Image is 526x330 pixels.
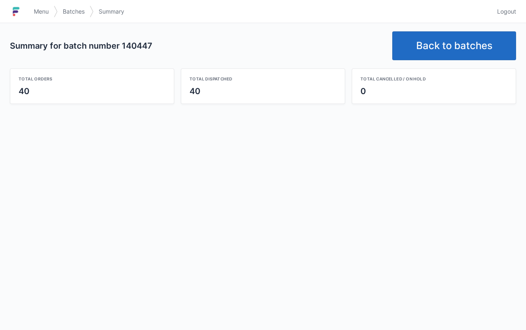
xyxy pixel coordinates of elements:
[497,7,516,16] span: Logout
[34,7,49,16] span: Menu
[10,40,386,52] h2: Summary for batch number 140447
[10,5,22,18] img: logo-small.jpg
[99,7,124,16] span: Summary
[392,31,516,60] a: Back to batches
[54,2,58,21] img: svg>
[492,4,516,19] a: Logout
[19,85,166,97] div: 40
[58,4,90,19] a: Batches
[29,4,54,19] a: Menu
[19,75,166,82] div: Total orders
[190,85,336,97] div: 40
[360,75,507,82] div: Total cancelled / on hold
[90,2,94,21] img: svg>
[190,75,336,82] div: Total dispatched
[94,4,129,19] a: Summary
[360,85,507,97] div: 0
[63,7,85,16] span: Batches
